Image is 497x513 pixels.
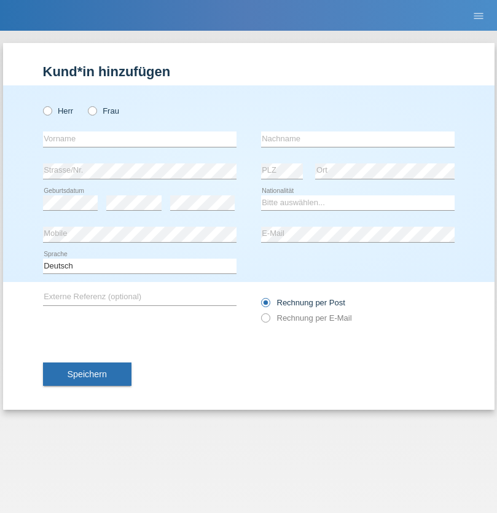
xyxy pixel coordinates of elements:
a: menu [466,12,491,19]
button: Speichern [43,362,131,386]
input: Herr [43,106,51,114]
label: Rechnung per Post [261,298,345,307]
input: Rechnung per E-Mail [261,313,269,329]
input: Rechnung per Post [261,298,269,313]
i: menu [472,10,485,22]
label: Herr [43,106,74,116]
input: Frau [88,106,96,114]
label: Frau [88,106,119,116]
h1: Kund*in hinzufügen [43,64,455,79]
label: Rechnung per E-Mail [261,313,352,323]
span: Speichern [68,369,107,379]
